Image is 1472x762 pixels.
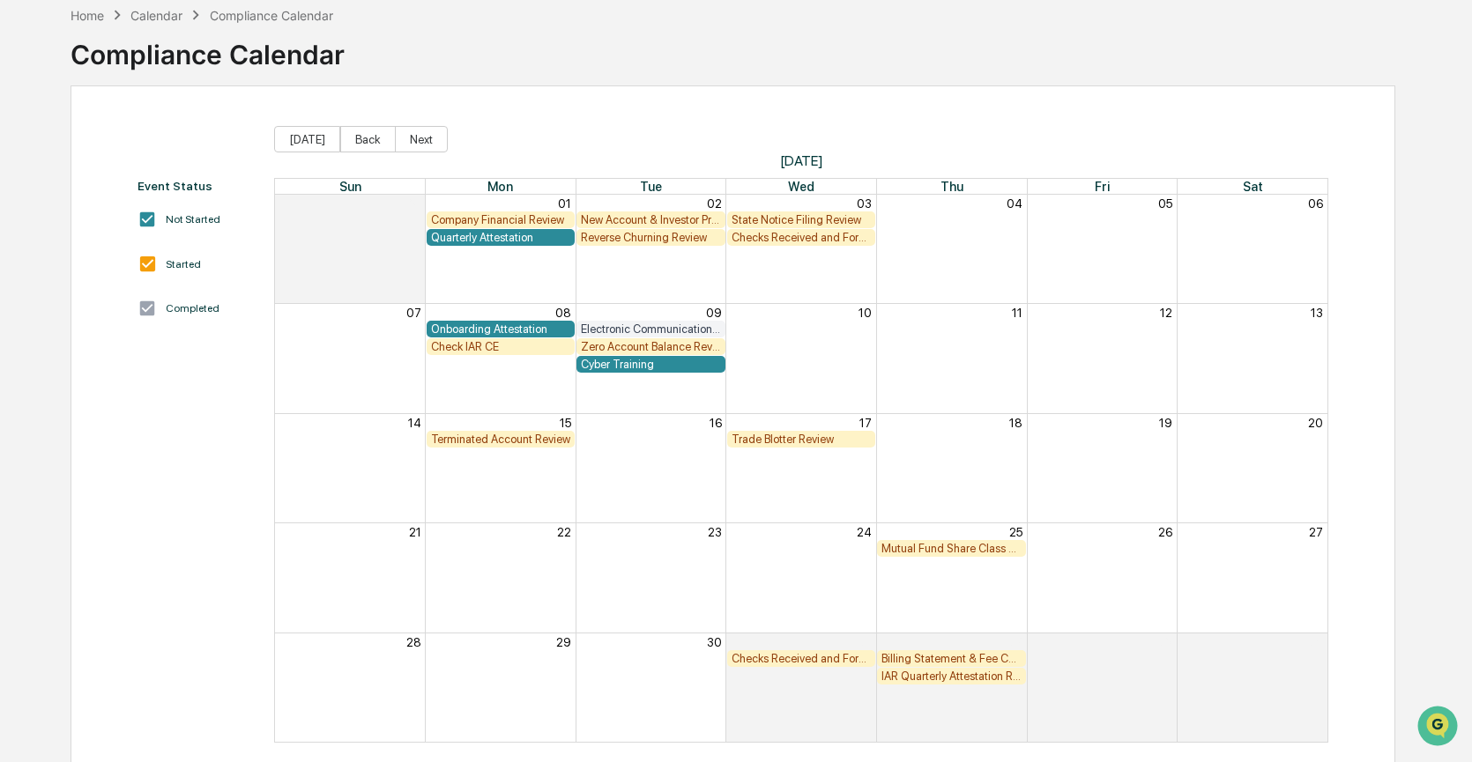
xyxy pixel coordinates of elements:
div: Check IAR CE [431,340,571,353]
div: IAR Quarterly Attestation Review [881,670,1022,683]
button: 30 [707,635,722,649]
button: 13 [1311,306,1323,320]
div: Zero Account Balance Review [581,340,721,353]
div: Event Status [138,179,256,193]
div: Reverse Churning Review [581,231,721,244]
button: 02 [1007,635,1022,649]
button: 02 [707,196,722,211]
button: 01 [859,635,872,649]
div: Onboarding Attestation [431,322,571,336]
span: Pylon [175,299,213,312]
button: Next [395,126,448,152]
div: 🔎 [18,257,32,271]
button: 21 [409,525,421,539]
div: Calendar [130,8,182,23]
button: 15 [560,416,571,430]
button: 31 [409,196,421,211]
button: 12 [1160,306,1172,320]
span: Sun [339,179,361,194]
button: 14 [408,416,421,430]
div: Mutual Fund Share Class Review [881,542,1022,555]
button: 22 [557,525,571,539]
div: Company Financial Review [431,213,571,226]
div: New Account & Investor Profile Review [581,213,721,226]
span: Data Lookup [35,255,111,273]
span: Thu [940,179,963,194]
iframe: Open customer support [1416,704,1463,751]
button: 25 [1009,525,1022,539]
span: Preclearance [35,222,114,240]
div: State Notice Filing Review [732,213,872,226]
div: Checks Received and Forwarded Log [732,231,872,244]
a: 🔎Data Lookup [11,248,118,280]
div: 🖐️ [18,224,32,238]
div: Month View [274,178,1328,743]
button: 26 [1158,525,1172,539]
span: Mon [487,179,513,194]
img: 1746055101610-c473b297-6a78-478c-a979-82029cc54cd1 [18,135,49,166]
div: Started [166,258,201,270]
button: 09 [706,306,722,320]
button: 08 [555,306,571,320]
span: Wed [788,179,814,194]
div: Start new chat [60,135,289,152]
div: We're available if you need us! [60,152,223,166]
button: 27 [1309,525,1323,539]
button: 16 [710,416,722,430]
div: Completed [166,302,219,314]
div: Quarterly Attestation [431,231,571,244]
button: 17 [859,416,872,430]
div: Trade Blotter Review [732,433,872,446]
div: Billing Statement & Fee Calculations Report Review [881,652,1022,665]
span: Fri [1095,179,1110,194]
button: 19 [1159,416,1172,430]
button: 24 [857,525,872,539]
div: Checks Received and Forwarded Log [732,652,872,665]
button: Back [340,126,396,152]
button: 11 [1012,306,1022,320]
button: 18 [1009,416,1022,430]
button: 05 [1158,196,1172,211]
div: Electronic Communication Review [581,322,721,336]
button: 03 [857,196,872,211]
button: 01 [558,196,571,211]
div: Cyber Training [581,358,721,371]
div: 🗄️ [128,224,142,238]
div: Terminated Account Review [431,433,571,446]
button: 03 [1157,635,1172,649]
div: Not Started [166,213,220,226]
span: [DATE] [274,152,1328,169]
button: 06 [1308,196,1323,211]
span: Attestations [145,222,219,240]
button: [DATE] [274,126,340,152]
p: How can we help? [18,37,321,65]
button: 07 [406,306,421,320]
div: Compliance Calendar [210,8,333,23]
span: Tue [640,179,662,194]
button: Start new chat [300,140,321,161]
button: 04 [1007,196,1022,211]
button: 04 [1307,635,1323,649]
button: 10 [859,306,872,320]
span: Sat [1243,179,1263,194]
a: Powered byPylon [124,298,213,312]
a: 🗄️Attestations [121,215,226,247]
div: Home [71,8,104,23]
a: 🖐️Preclearance [11,215,121,247]
button: 29 [556,635,571,649]
button: 23 [708,525,722,539]
button: 28 [406,635,421,649]
div: Compliance Calendar [71,25,345,70]
button: 20 [1308,416,1323,430]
